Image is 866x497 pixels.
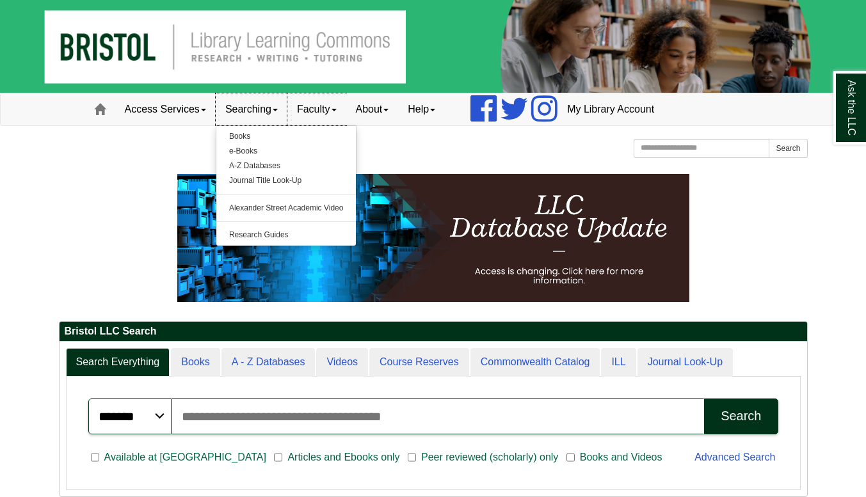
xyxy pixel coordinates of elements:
[282,450,405,465] span: Articles and Ebooks only
[694,452,775,462] a: Advanced Search
[287,93,346,125] a: Faculty
[99,450,271,465] span: Available at [GEOGRAPHIC_DATA]
[470,348,600,377] a: Commonwealth Catalog
[769,139,807,158] button: Search
[408,452,416,463] input: Peer reviewed (scholarly) only
[369,348,469,377] a: Course Reserves
[575,450,668,465] span: Books and Videos
[721,409,761,423] div: Search
[216,93,287,125] a: Searching
[221,348,316,377] a: A - Z Databases
[216,201,357,216] a: Alexander Street Academic Video
[316,348,368,377] a: Videos
[557,93,664,125] a: My Library Account
[171,348,220,377] a: Books
[346,93,399,125] a: About
[216,228,357,242] a: Research Guides
[115,93,216,125] a: Access Services
[398,93,445,125] a: Help
[60,322,807,342] h2: Bristol LLC Search
[274,452,282,463] input: Articles and Ebooks only
[216,129,357,144] a: Books
[601,348,636,377] a: ILL
[216,144,357,159] a: e-Books
[416,450,563,465] span: Peer reviewed (scholarly) only
[177,174,689,302] img: HTML tutorial
[566,452,575,463] input: Books and Videos
[66,348,170,377] a: Search Everything
[216,173,357,188] a: Journal Title Look-Up
[216,159,357,173] a: A-Z Databases
[704,398,778,434] button: Search
[637,348,733,377] a: Journal Look-Up
[91,452,99,463] input: Available at [GEOGRAPHIC_DATA]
